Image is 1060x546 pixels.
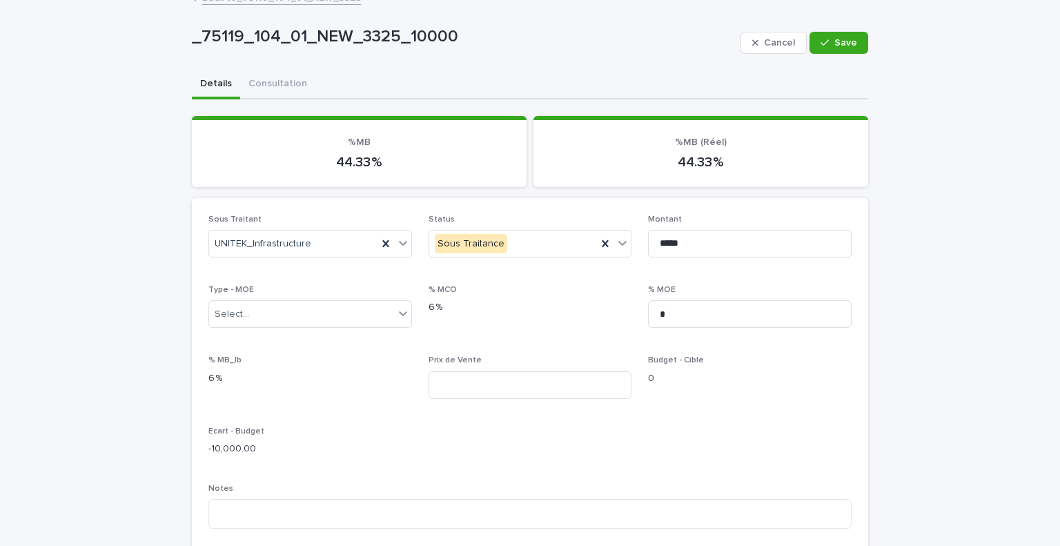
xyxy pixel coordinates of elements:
button: Consultation [240,70,315,99]
div: Sous Traitance [435,234,507,254]
p: 44.33 % [550,154,852,170]
span: Budget - Cible [648,356,704,364]
span: %MB [348,137,371,147]
p: 0 [648,371,852,386]
span: Montant [648,215,682,224]
span: Type - MOE [208,286,254,294]
p: 6 % [429,300,632,315]
span: UNITEK_Infrastructure [215,237,311,251]
span: Sous Traitant [208,215,262,224]
span: Status [429,215,455,224]
span: % MB_lb [208,356,242,364]
span: Save [834,38,857,48]
span: %MB (Réel) [675,137,727,147]
span: Ecart - Budget [208,427,264,436]
button: Details [192,70,240,99]
span: Notes [208,485,233,493]
p: -10,000.00 [208,442,412,456]
button: Save [809,32,868,54]
p: 6 % [208,371,412,386]
button: Cancel [740,32,807,54]
span: % MCO [429,286,457,294]
span: Prix de Vente [429,356,482,364]
p: _75119_104_01_NEW_3325_10000 [192,27,735,47]
p: 44.33 % [208,154,510,170]
span: Cancel [764,38,795,48]
div: Select... [215,307,249,322]
span: % MOE [648,286,676,294]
